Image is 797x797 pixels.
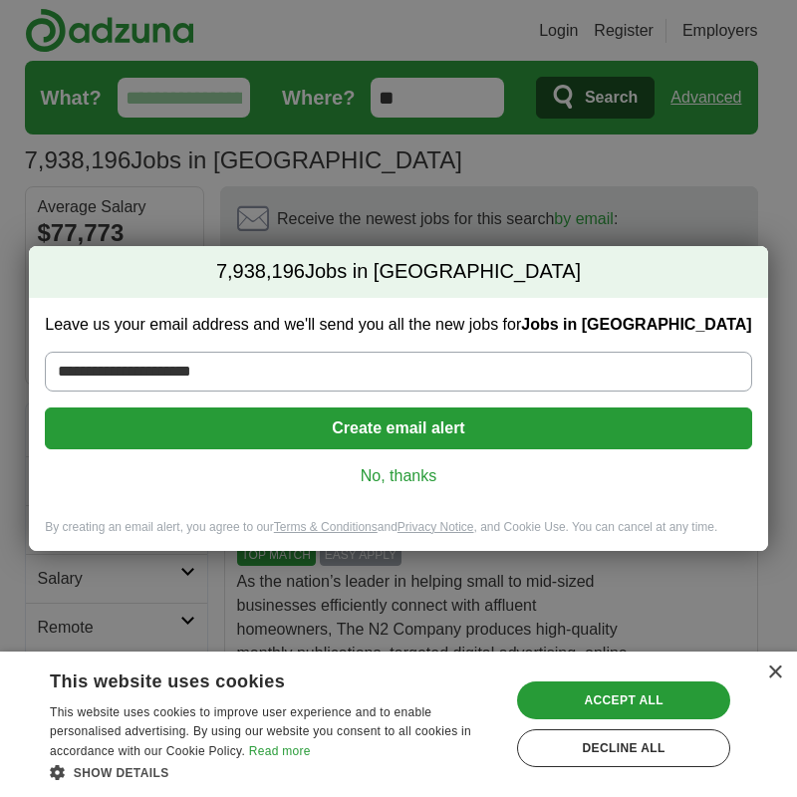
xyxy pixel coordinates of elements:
[74,766,169,780] span: Show details
[61,465,735,487] a: No, thanks
[29,519,767,552] div: By creating an email alert, you agree to our and , and Cookie Use. You can cancel at any time.
[50,705,471,759] span: This website uses cookies to improve user experience and to enable personalised advertising. By u...
[517,729,730,767] div: Decline all
[216,258,305,286] span: 7,938,196
[249,744,311,758] a: Read more, opens a new window
[274,520,378,534] a: Terms & Conditions
[45,314,751,336] label: Leave us your email address and we'll send you all the new jobs for
[50,664,447,693] div: This website uses cookies
[517,681,730,719] div: Accept all
[767,665,782,680] div: Close
[29,246,767,298] h2: Jobs in [GEOGRAPHIC_DATA]
[521,316,751,333] strong: Jobs in [GEOGRAPHIC_DATA]
[50,762,497,782] div: Show details
[398,520,474,534] a: Privacy Notice
[45,407,751,449] button: Create email alert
